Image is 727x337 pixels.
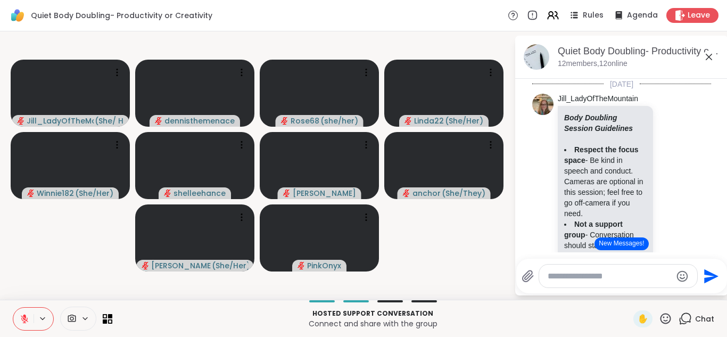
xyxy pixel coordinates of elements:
p: Connect and share with the group [119,318,627,329]
span: Agenda [627,10,658,21]
span: Chat [695,314,714,324]
img: Quiet Body Doubling- Productivity or Creativity, Sep 14 [524,44,549,70]
span: audio-muted [164,190,171,197]
span: audio-muted [27,190,35,197]
span: audio-muted [403,190,410,197]
p: 12 members, 12 online [558,59,627,69]
div: Quiet Body Doubling- Productivity or Creativity, [DATE] [558,45,720,58]
button: New Messages! [594,237,648,250]
span: anchor [412,188,441,199]
strong: Not a support group [564,220,623,239]
span: Leave [688,10,710,21]
span: Jill_LadyOfTheMountain [27,116,94,126]
button: Send [698,264,722,288]
span: audio-muted [283,190,291,197]
span: ( She/Her ) [75,188,113,199]
span: audio-muted [298,262,305,269]
button: Emoji picker [676,270,689,283]
strong: Respect the focus space [564,145,639,165]
span: dennisthemenace [164,116,235,126]
span: shelleehance [174,188,226,199]
span: Linda22 [414,116,444,126]
span: audio-muted [155,117,162,125]
a: Jill_LadyOfTheMountain [558,94,638,104]
span: audio-muted [17,117,24,125]
span: [PERSON_NAME] [151,260,211,271]
textarea: Type your message [548,271,672,282]
span: ( She/They ) [442,188,485,199]
img: ShareWell Logomark [9,6,27,24]
strong: Body Doubling Session Guidelines [564,113,633,133]
span: Winnie182 [37,188,74,199]
span: audio-muted [404,117,412,125]
span: PinkOnyx [307,260,341,271]
p: Hosted support conversation [119,309,627,318]
span: [DATE] [604,79,640,89]
li: - Be kind in speech and conduct. Cameras are optional in this session; feel free to go off-camera... [564,144,647,219]
span: ( She/Her ) [445,116,483,126]
li: - Conversation should stay light. Brief check-ins are welcome, but please avoid heavy or detailed... [564,219,647,304]
span: ( she/her ) [320,116,358,126]
span: Rules [583,10,604,21]
img: https://sharewell-space-live.sfo3.digitaloceanspaces.com/user-generated/2564abe4-c444-4046-864b-7... [532,94,553,115]
span: audio-muted [142,262,149,269]
span: Rose68 [291,116,319,126]
span: audio-muted [281,117,288,125]
span: ✋ [638,313,648,325]
span: Quiet Body Doubling- Productivity or Creativity [31,10,212,21]
span: [PERSON_NAME] [293,188,356,199]
span: ( She/ Her ) [95,116,123,126]
span: ( She/Her ) [212,260,248,271]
